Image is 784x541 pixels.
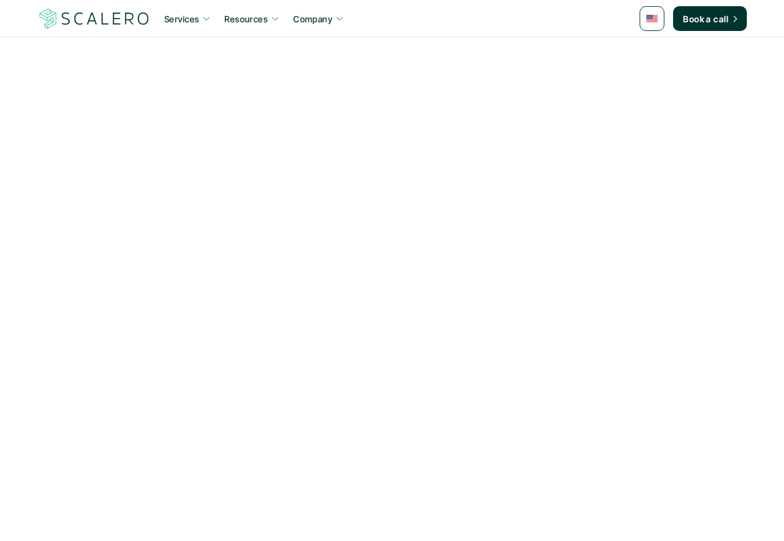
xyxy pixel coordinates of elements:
p: Resources [224,12,268,25]
p: Company [293,12,332,25]
p: Back to home [355,338,420,354]
p: Oops! [380,208,404,221]
a: Book a call [673,6,747,31]
p: Services [164,12,199,25]
p: That page can't be found. [328,294,457,312]
a: Back to home [340,330,445,361]
strong: 404 [360,239,425,281]
p: Book a call [683,12,728,25]
img: Scalero company logotype [37,7,151,30]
